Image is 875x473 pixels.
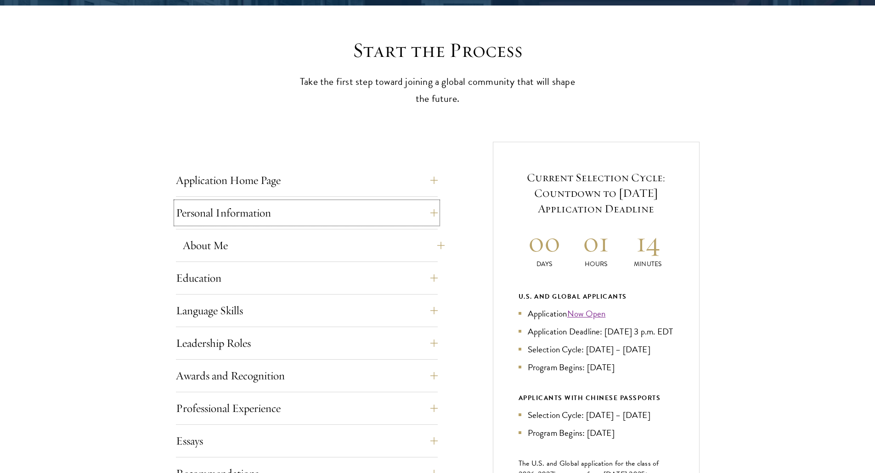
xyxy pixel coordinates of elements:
button: Leadership Roles [176,332,438,354]
div: APPLICANTS WITH CHINESE PASSPORTS [519,392,674,404]
button: Application Home Page [176,169,438,191]
div: U.S. and Global Applicants [519,291,674,302]
button: Education [176,267,438,289]
p: Minutes [622,259,674,269]
h2: 00 [519,225,570,259]
p: Take the first step toward joining a global community that will shape the future. [295,73,580,107]
button: Awards and Recognition [176,365,438,387]
h2: 14 [622,225,674,259]
li: Application [519,307,674,320]
h5: Current Selection Cycle: Countdown to [DATE] Application Deadline [519,170,674,217]
h2: 01 [570,225,622,259]
button: About Me [183,234,445,256]
p: Days [519,259,570,269]
li: Selection Cycle: [DATE] – [DATE] [519,408,674,422]
button: Professional Experience [176,397,438,419]
button: Essays [176,430,438,452]
li: Selection Cycle: [DATE] – [DATE] [519,343,674,356]
li: Application Deadline: [DATE] 3 p.m. EDT [519,325,674,338]
p: Hours [570,259,622,269]
li: Program Begins: [DATE] [519,361,674,374]
h2: Start the Process [295,38,580,63]
a: Now Open [567,307,606,320]
li: Program Begins: [DATE] [519,426,674,440]
button: Personal Information [176,202,438,224]
button: Language Skills [176,300,438,322]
